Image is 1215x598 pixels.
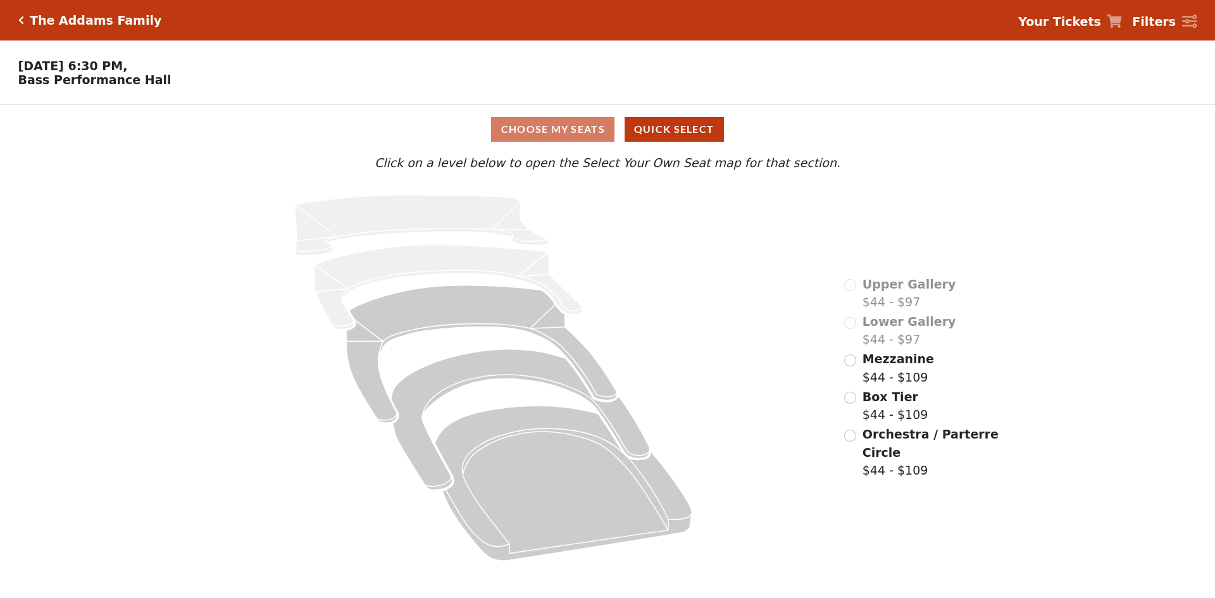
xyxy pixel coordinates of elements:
[391,349,650,490] path: Box Tier - Seats Available: 36
[1132,13,1197,31] a: Filters
[1018,13,1122,31] a: Your Tickets
[863,352,934,366] span: Mezzanine
[863,350,934,386] label: $44 - $109
[625,117,724,142] button: Quick Select
[1132,15,1176,28] strong: Filters
[863,313,956,349] label: $44 - $97
[1018,15,1101,28] strong: Your Tickets
[161,154,1054,172] p: Click on a level below to open the Select Your Own Seat map for that section.
[435,406,692,561] path: Orchestra / Parterre Circle - Seats Available: 220
[863,315,956,328] span: Lower Gallery
[295,195,549,256] path: Upper Gallery - Seats Available: 0
[863,427,999,459] span: Orchestra / Parterre Circle
[315,245,583,330] path: Lower Gallery - Seats Available: 0
[863,388,928,424] label: $44 - $109
[30,13,161,28] h5: The Addams Family
[18,16,24,25] a: Click here to go back to filters
[863,277,956,291] span: Upper Gallery
[863,425,1000,480] label: $44 - $109
[863,275,956,311] label: $44 - $97
[346,285,617,423] path: Mezzanine - Seats Available: 271
[863,390,918,404] span: Box Tier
